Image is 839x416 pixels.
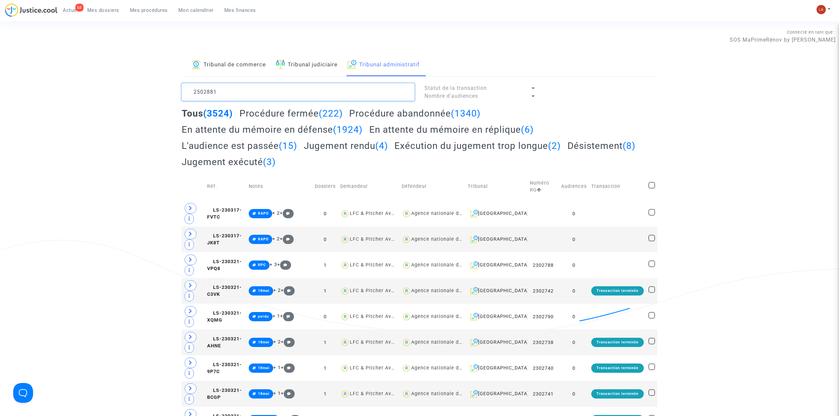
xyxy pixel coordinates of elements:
[312,329,338,355] td: 1
[470,235,478,243] img: icon-archive.svg
[521,124,534,135] span: (6)
[787,30,836,35] span: Connecté en tant que :
[273,391,281,396] span: + 1
[224,7,256,13] span: Mes finances
[402,338,411,347] img: icon-user.svg
[273,288,281,293] span: + 2
[402,312,411,322] img: icon-user.svg
[340,209,350,219] img: icon-user.svg
[312,252,338,278] td: 1
[350,211,402,216] div: LFC & Pitcher Avocat
[340,260,350,270] img: icon-user.svg
[280,210,294,216] span: +
[528,304,559,329] td: 2302790
[5,3,57,17] img: jc-logo.svg
[470,364,478,372] img: icon-archive.svg
[270,262,277,267] span: + 3
[207,233,242,246] span: LS-230317-JK8T
[276,54,338,76] a: Tribunal judiciaire
[340,364,350,373] img: icon-user.svg
[350,339,402,345] div: LFC & Pitcher Avocat
[207,362,242,375] span: LS-230321-9P7C
[312,201,338,226] td: 0
[402,364,411,373] img: icon-user.svg
[411,236,484,242] div: Agence nationale de l'habitat
[411,391,484,397] div: Agence nationale de l'habitat
[258,263,266,267] span: RPC
[312,278,338,304] td: 1
[182,108,233,119] h2: Tous
[399,172,465,201] td: Défendeur
[338,172,399,201] td: Demandeur
[369,124,534,135] h2: En attente du mémoire en réplique
[272,210,280,216] span: + 2
[528,172,559,201] td: Numéro RG
[468,210,525,218] div: [GEOGRAPHIC_DATA]
[411,211,484,216] div: Agence nationale de l'habitat
[347,60,356,69] img: icon-archive.svg
[205,172,246,201] td: Réf.
[589,172,646,201] td: Transaction
[424,85,487,91] span: Statut de la transaction
[340,338,350,347] img: icon-user.svg
[63,7,77,13] span: Actus
[273,365,281,370] span: + 1
[559,226,589,252] td: 0
[468,261,525,269] div: [GEOGRAPHIC_DATA]
[470,313,478,321] img: icon-archive.svg
[559,201,589,226] td: 0
[312,172,338,201] td: Dossiers
[350,365,402,371] div: LFC & Pitcher Avocat
[258,211,269,216] span: RAPO
[239,108,343,119] h2: Procédure fermée
[203,108,233,119] span: (3524)
[207,310,242,323] span: LS-230321-XQMG
[281,391,295,396] span: +
[411,262,484,268] div: Agence nationale de l'habitat
[281,339,295,345] span: +
[350,236,402,242] div: LFC & Pitcher Avocat
[465,172,528,201] td: Tribunal
[280,313,294,319] span: +
[470,287,478,295] img: icon-archive.svg
[559,278,589,304] td: 0
[281,288,295,293] span: +
[258,314,269,319] span: perdu
[470,390,478,398] img: icon-archive.svg
[87,7,119,13] span: Mes dossiers
[411,288,484,294] div: Agence nationale de l'habitat
[402,286,411,296] img: icon-user.svg
[591,286,644,295] div: Transaction terminée
[312,304,338,329] td: 0
[13,383,33,403] iframe: Help Scout Beacon - Open
[333,124,363,135] span: (1924)
[402,389,411,399] img: icon-user.svg
[273,313,280,319] span: + 1
[468,338,525,346] div: [GEOGRAPHIC_DATA]
[411,314,484,319] div: Agence nationale de l'habitat
[559,381,589,407] td: 0
[468,313,525,321] div: [GEOGRAPHIC_DATA]
[470,338,478,346] img: icon-archive.svg
[178,7,214,13] span: Mon calendrier
[207,259,242,272] span: LS-230321-VPQ8
[258,366,270,370] span: 18mai
[258,340,270,344] span: 18mai
[340,286,350,296] img: icon-user.svg
[548,140,561,151] span: (2)
[559,304,589,329] td: 0
[470,261,478,269] img: icon-archive.svg
[528,381,559,407] td: 2302741
[182,140,297,152] h2: L'audience est passée
[347,54,419,76] a: Tribunal administratif
[319,108,343,119] span: (222)
[173,5,219,15] a: Mon calendrier
[350,262,402,268] div: LFC & Pitcher Avocat
[273,339,281,345] span: + 2
[528,329,559,355] td: 2302738
[207,388,242,400] span: LS-230321-BCGP
[258,289,270,293] span: 18mai
[207,285,242,297] span: LS-230321-C3VK
[559,329,589,355] td: 0
[279,140,297,151] span: (15)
